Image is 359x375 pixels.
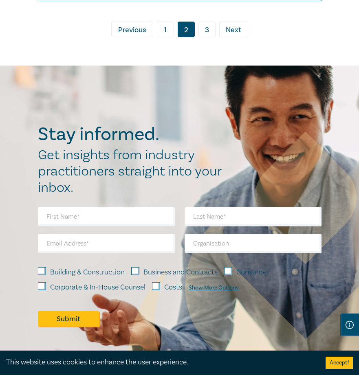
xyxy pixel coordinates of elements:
label: Building & Construction [50,267,125,278]
input: Organisation [185,234,322,253]
h2: Get insights from industry practitioners straight into your inbox. [38,147,230,196]
a: 3 [198,22,216,37]
div: Show More Options [189,285,239,291]
h2: Stay informed. [38,124,230,145]
input: Last Name* [185,207,322,226]
label: Corporate & In-House Counsel [50,282,145,293]
label: Consumer [236,267,269,278]
img: Information Icon [346,321,354,329]
a: Previous [111,22,153,37]
span: Next [226,25,241,35]
span: Previous [118,25,146,35]
label: Business and Contracts [143,267,218,278]
a: 2 [178,22,195,37]
a: Next [219,22,248,37]
button: Submit [38,311,99,327]
div: This website uses cookies to enhance the user experience. [6,357,313,368]
input: Email Address* [38,234,175,253]
a: 1 [157,22,174,37]
label: Costs [164,282,182,293]
input: First Name* [38,207,175,226]
button: Accept cookies [326,357,353,369]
